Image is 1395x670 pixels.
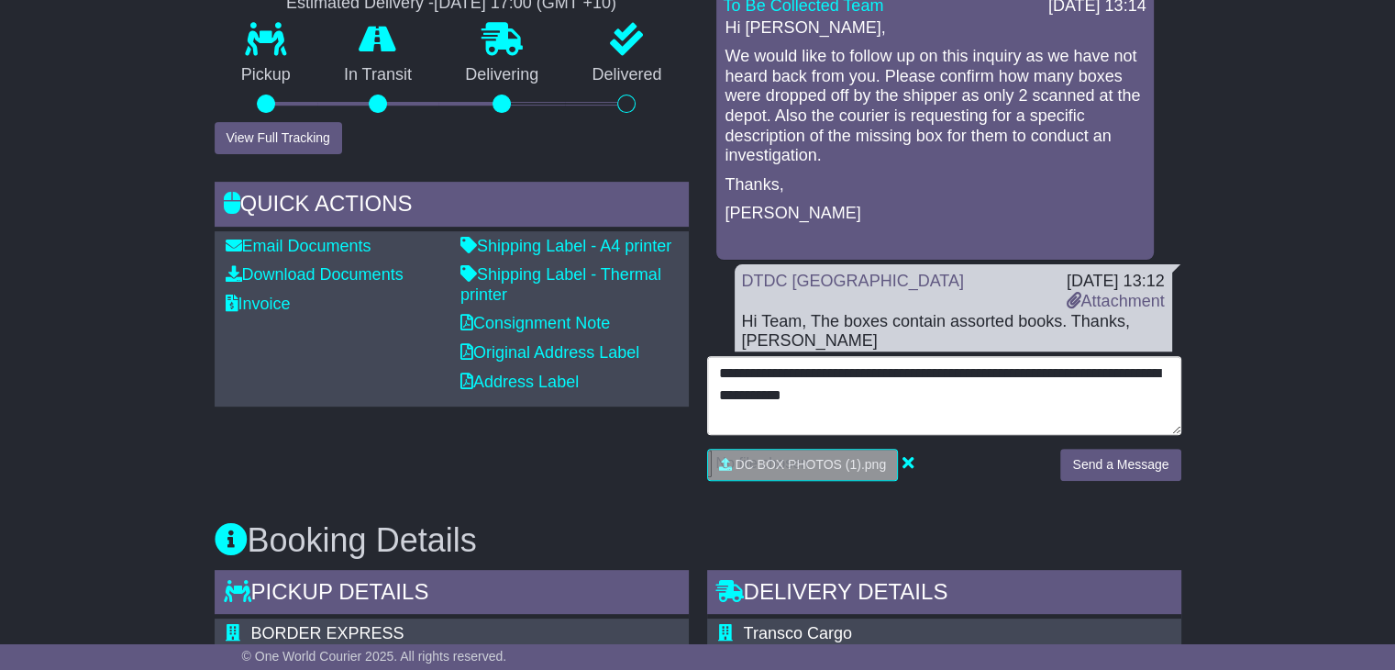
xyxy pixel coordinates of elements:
p: In Transit [317,65,438,85]
a: Address Label [460,373,579,391]
p: Hi [PERSON_NAME], [725,18,1145,39]
a: Invoice [226,295,291,313]
a: Original Address Label [460,343,639,362]
a: DTDC [GEOGRAPHIC_DATA] [742,272,964,290]
p: Thanks, [725,175,1145,195]
h3: Booking Details [215,522,1181,559]
button: Send a Message [1060,449,1180,481]
a: Attachment [1066,292,1164,310]
a: Shipping Label - Thermal printer [460,265,661,304]
span: Transco Cargo [744,624,852,642]
div: [DATE] 13:12 [1066,272,1164,292]
div: Delivery Details [707,570,1181,620]
span: BORDER EXPRESS [251,624,404,642]
p: We would like to follow up on this inquiry as we have not heard back from you. Please confirm how... [725,47,1145,166]
p: Delivered [565,65,688,85]
div: Hi Team, The boxes contain assorted books. Thanks, [PERSON_NAME] [742,312,1165,352]
div: Pickup Details [215,570,689,620]
button: View Full Tracking [215,122,342,154]
p: Pickup [215,65,317,85]
p: Delivering [438,65,565,85]
a: Download Documents [226,265,404,284]
p: [PERSON_NAME] [725,204,1145,224]
span: © One World Courier 2025. All rights reserved. [242,649,507,664]
a: Email Documents [226,237,371,255]
div: Quick Actions [215,182,689,231]
a: Consignment Note [460,314,610,332]
a: Shipping Label - A4 printer [460,237,671,255]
